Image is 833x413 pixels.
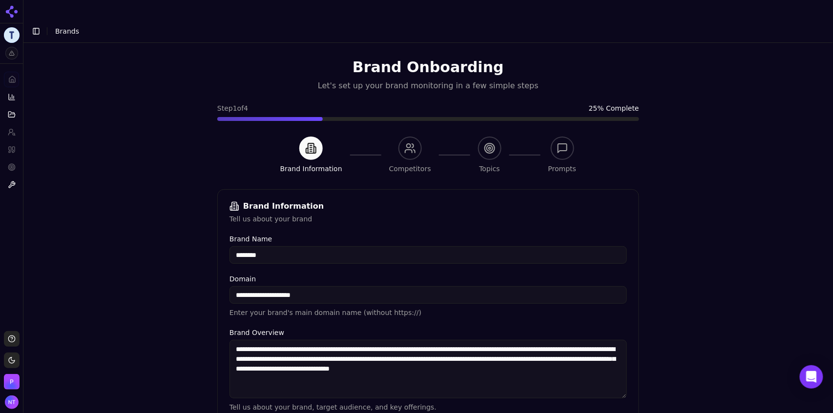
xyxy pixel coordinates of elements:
label: Brand Name [229,236,627,242]
p: Enter your brand's main domain name (without https://) [229,308,627,317]
p: Let's set up your brand monitoring in a few simple steps [217,80,639,92]
span: 25 % Complete [589,103,639,113]
button: Open organization switcher [4,374,20,390]
div: Prompts [548,164,577,174]
button: Current brand: TickTalk [4,27,20,43]
img: Perrill [4,374,20,390]
div: Brand Information [280,164,342,174]
button: Open user button [5,395,19,409]
span: Step 1 of 4 [217,103,248,113]
h1: Brand Onboarding [217,59,639,76]
span: Brands [55,27,79,35]
div: Competitors [389,164,431,174]
div: Tell us about your brand [229,214,627,224]
div: Topics [479,164,500,174]
p: Tell us about your brand, target audience, and key offerings. [229,402,627,412]
img: Nate Tower [5,395,19,409]
nav: breadcrumb [55,26,79,36]
div: Brand Information [229,201,627,211]
label: Brand Overview [229,329,627,336]
div: Open Intercom Messenger [800,365,823,389]
label: Domain [229,275,627,282]
img: TickTalk [4,27,20,43]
